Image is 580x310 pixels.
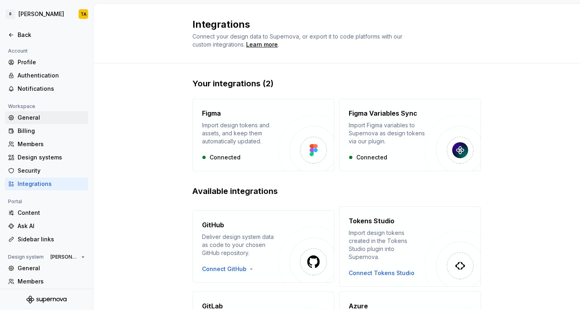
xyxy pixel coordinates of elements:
a: General [5,262,88,275]
h4: Figma [202,108,221,118]
a: Versions [5,288,88,301]
button: R[PERSON_NAME]TA [2,5,91,23]
h4: GitHub [202,220,224,230]
div: Members [18,140,85,148]
div: Security [18,167,85,175]
div: Content [18,209,85,217]
div: Design system [5,252,47,262]
a: Members [5,275,88,288]
div: Notifications [18,85,85,93]
h2: Available integrations [192,186,481,197]
div: Portal [5,197,25,206]
a: Back [5,29,88,41]
div: Billing [18,127,85,135]
a: Integrations [5,177,88,190]
span: . [245,42,279,48]
a: Design systems [5,151,88,164]
h4: Tokens Studio [349,216,394,226]
a: Security [5,164,88,177]
button: Connect Tokens Studio [349,269,414,277]
div: Workspace [5,102,38,111]
a: General [5,111,88,124]
div: Back [18,31,85,39]
div: Design systems [18,153,85,161]
div: R [6,9,15,19]
a: Learn more [246,41,278,49]
div: Members [18,277,85,286]
h2: Integrations [192,18,471,31]
div: Profile [18,58,85,66]
div: General [18,114,85,122]
button: GitHubDeliver design system data as code to your chosen GitHub repository.Connect GitHub [192,206,334,287]
div: Import design tokens created in the Tokens Studio plugin into Supernova. [349,229,425,261]
button: Tokens StudioImport design tokens created in the Tokens Studio plugin into Supernova.Connect Toke... [339,206,481,287]
a: Ask AI [5,220,88,232]
div: Import design tokens and assets, and keep them automatically updated. [202,121,278,145]
div: [PERSON_NAME] [18,10,64,18]
a: Members [5,138,88,151]
div: Ask AI [18,222,85,230]
h4: Figma Variables Sync [349,108,417,118]
span: [PERSON_NAME] [51,254,78,260]
div: Integrations [18,180,85,188]
button: Figma Variables SyncImport Figma variables to Supernova as design tokens via our plugin.Connected [339,99,481,171]
a: Profile [5,56,88,69]
span: Connect your design data to Supernova, or export it to code platforms with our custom integrations. [192,33,404,48]
button: Connect GitHub [202,265,258,273]
div: Import Figma variables to Supernova as design tokens via our plugin. [349,121,425,145]
div: Deliver design system data as code to your chosen GitHub repository. [202,233,278,257]
div: Sidebar links [18,235,85,243]
div: General [18,264,85,272]
a: Notifications [5,82,88,95]
h2: Your integrations (2) [192,78,481,89]
div: Account [5,46,31,56]
a: Authentication [5,69,88,82]
a: Sidebar links [5,233,88,246]
div: Authentication [18,71,85,80]
button: FigmaImport design tokens and assets, and keep them automatically updated.Connected [192,99,334,171]
a: Content [5,206,88,219]
div: TA [81,11,87,17]
svg: Supernova Logo [26,296,67,304]
span: Connect GitHub [202,265,247,273]
a: Billing [5,124,88,137]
